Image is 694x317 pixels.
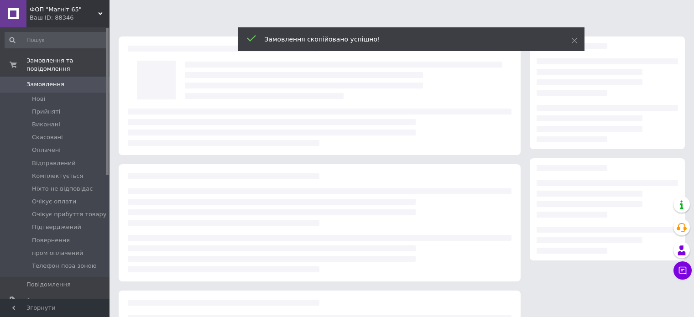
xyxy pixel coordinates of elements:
[32,108,60,116] span: Прийняті
[26,281,71,289] span: Повідомлення
[32,262,97,270] span: Телефон поза зоною
[32,236,70,244] span: Повернення
[265,35,548,44] div: Замовлення скопійовано успішно!
[32,223,81,231] span: Підтверджений
[26,57,110,73] span: Замовлення та повідомлення
[32,133,63,141] span: Скасовані
[26,296,84,304] span: Товари та послуги
[32,197,76,206] span: Очікує оплати
[32,159,76,167] span: Відправлений
[30,5,98,14] span: ФОП "Магніт 65"
[32,146,61,154] span: Оплачені
[32,249,83,257] span: пром оплачений
[32,185,93,193] span: Ніхто не відповідає
[32,95,45,103] span: Нові
[5,32,108,48] input: Пошук
[26,80,64,88] span: Замовлення
[30,14,110,22] div: Ваш ID: 88346
[32,120,60,129] span: Виконані
[673,261,692,280] button: Чат з покупцем
[32,172,83,180] span: Комплектується
[32,210,106,218] span: Очікує прибуття товару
